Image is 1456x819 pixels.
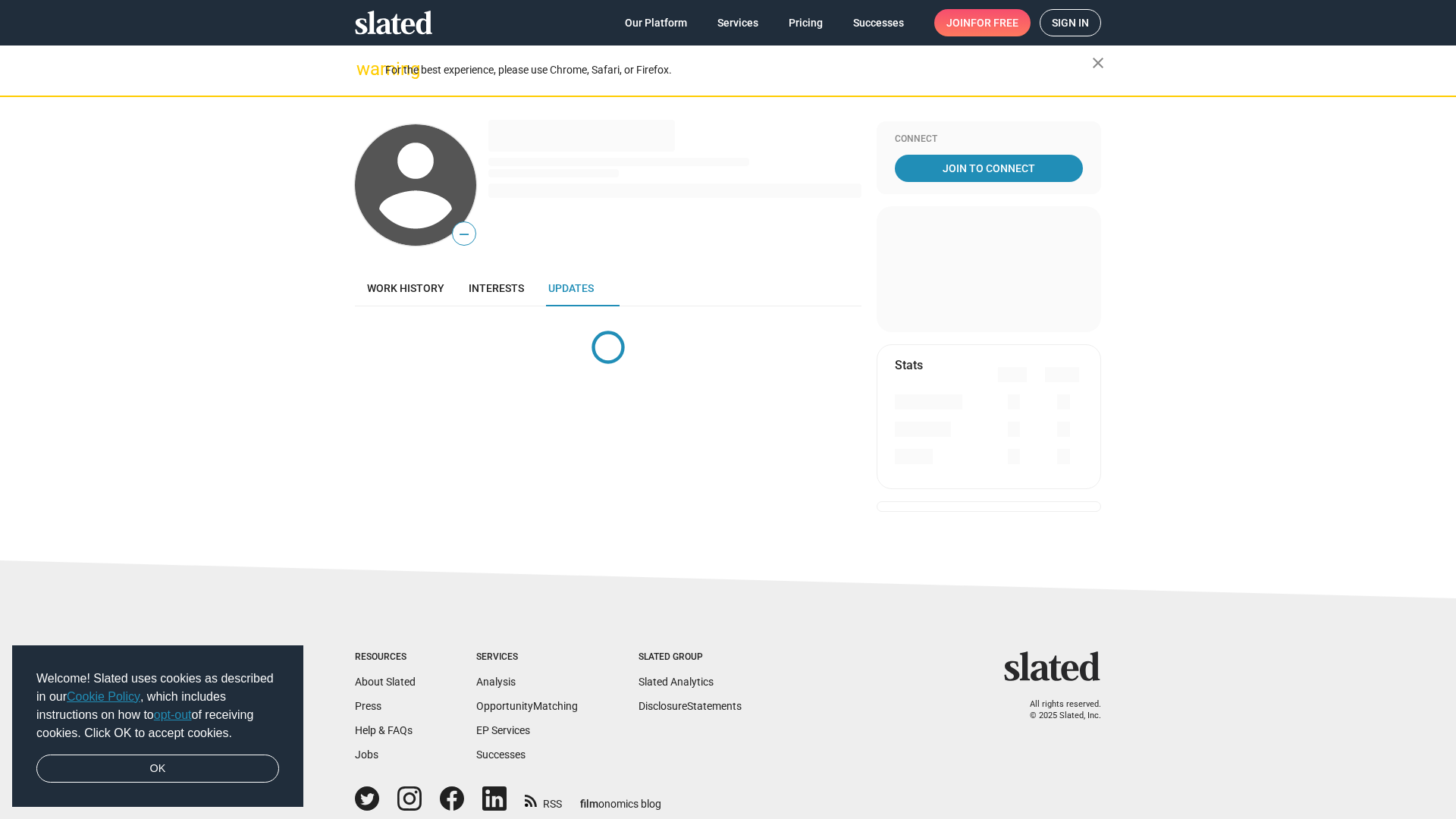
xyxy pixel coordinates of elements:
span: Join [946,9,1018,36]
a: Interests [457,270,536,306]
div: Services [476,651,578,664]
span: Successes [853,9,904,36]
a: Successes [841,9,916,36]
a: dismiss cookie message [36,755,279,783]
a: opt-out [154,708,192,721]
span: Updates [548,282,594,294]
a: Pricing [777,9,835,36]
a: RSS [525,788,562,811]
a: Join To Connect [895,155,1083,182]
a: Sign in [1040,9,1101,36]
a: Press [355,700,381,712]
a: Services [705,9,770,36]
a: EP Services [476,724,530,736]
span: Our Platform [625,9,687,36]
a: Slated Analytics [639,676,714,688]
span: — [453,224,475,244]
a: About Slated [355,676,416,688]
a: DisclosureStatements [639,700,742,712]
span: Services [717,9,758,36]
a: OpportunityMatching [476,700,578,712]
span: for free [971,9,1018,36]
span: Interests [469,282,524,294]
a: Our Platform [613,9,699,36]
span: Pricing [789,9,823,36]
div: Resources [355,651,416,664]
mat-icon: warning [356,60,375,78]
a: Updates [536,270,606,306]
a: Joinfor free [934,9,1031,36]
span: Work history [367,282,444,294]
div: cookieconsent [12,645,303,808]
div: Connect [895,133,1083,146]
a: Analysis [476,676,516,688]
a: Help & FAQs [355,724,413,736]
span: film [580,798,598,810]
mat-icon: close [1089,54,1107,72]
div: Slated Group [639,651,742,664]
div: For the best experience, please use Chrome, Safari, or Firefox. [385,60,1092,80]
a: filmonomics blog [580,785,661,811]
a: Successes [476,748,526,761]
p: All rights reserved. © 2025 Slated, Inc. [1014,699,1101,721]
a: Cookie Policy [67,690,140,703]
a: Work history [355,270,457,306]
span: Welcome! Slated uses cookies as described in our , which includes instructions on how to of recei... [36,670,279,742]
mat-card-title: Stats [895,357,923,373]
span: Sign in [1052,10,1089,36]
a: Jobs [355,748,378,761]
span: Join To Connect [898,155,1080,182]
